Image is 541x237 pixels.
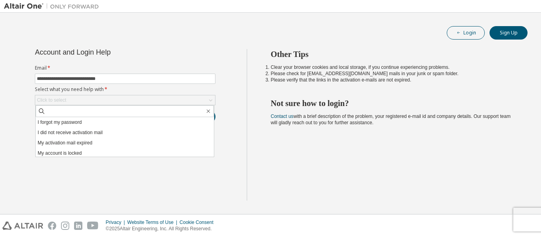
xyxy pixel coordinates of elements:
h2: Other Tips [271,49,514,59]
button: Sign Up [490,26,528,40]
img: facebook.svg [48,222,56,230]
img: youtube.svg [87,222,99,230]
div: Click to select [37,97,66,103]
li: Please verify that the links in the activation e-mails are not expired. [271,77,514,83]
label: Select what you need help with [35,86,215,93]
img: Altair One [4,2,103,10]
li: I forgot my password [36,117,214,127]
div: Website Terms of Use [127,219,179,226]
div: Cookie Consent [179,219,218,226]
li: Clear your browser cookies and local storage, if you continue experiencing problems. [271,64,514,70]
a: Contact us [271,114,293,119]
label: Email [35,65,215,71]
p: © 2025 Altair Engineering, Inc. All Rights Reserved. [106,226,218,232]
img: linkedin.svg [74,222,82,230]
img: altair_logo.svg [2,222,43,230]
span: with a brief description of the problem, your registered e-mail id and company details. Our suppo... [271,114,511,125]
h2: Not sure how to login? [271,98,514,108]
img: instagram.svg [61,222,69,230]
li: Please check for [EMAIL_ADDRESS][DOMAIN_NAME] mails in your junk or spam folder. [271,70,514,77]
button: Login [447,26,485,40]
div: Account and Login Help [35,49,179,55]
div: Click to select [35,95,215,105]
div: Privacy [106,219,127,226]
